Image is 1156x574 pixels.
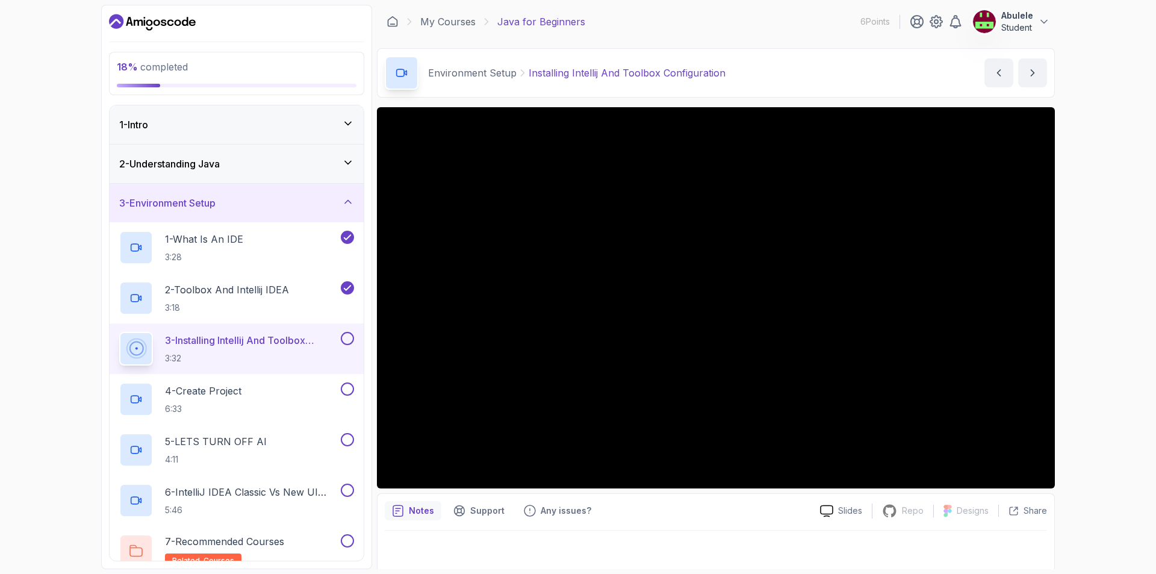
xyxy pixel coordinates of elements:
[998,505,1047,517] button: Share
[119,382,354,416] button: 4-Create Project6:33
[109,13,196,32] a: Dashboard
[377,107,1055,488] iframe: 3 - Installing IntelliJ and ToolBox Configuration
[838,505,862,517] p: Slides
[1018,58,1047,87] button: next content
[165,251,243,263] p: 3:28
[165,282,289,297] p: 2 - Toolbox And Intellij IDEA
[117,61,138,73] span: 18 %
[420,14,476,29] a: My Courses
[117,61,188,73] span: completed
[1081,499,1156,556] iframe: chat widget
[957,505,989,517] p: Designs
[529,66,726,80] p: Installing Intellij And Toolbox Configuration
[470,505,505,517] p: Support
[165,302,289,314] p: 3:18
[1024,505,1047,517] p: Share
[165,352,338,364] p: 3:32
[165,485,338,499] p: 6 - IntelliJ IDEA Classic Vs New UI (User Interface)
[165,384,241,398] p: 4 - Create Project
[165,534,284,549] p: 7 - Recommended Courses
[810,505,872,517] a: Slides
[409,505,434,517] p: Notes
[119,281,354,315] button: 2-Toolbox And Intellij IDEA3:18
[387,16,399,28] a: Dashboard
[119,332,354,366] button: 3-Installing Intellij And Toolbox Configuration3:32
[165,504,338,516] p: 5:46
[119,196,216,210] h3: 3 - Environment Setup
[119,433,354,467] button: 5-LETS TURN OFF AI4:11
[119,117,148,132] h3: 1 - Intro
[1001,22,1033,34] p: Student
[446,501,512,520] button: Support button
[385,501,441,520] button: notes button
[902,505,924,517] p: Repo
[984,58,1013,87] button: previous content
[497,14,585,29] p: Java for Beginners
[165,434,267,449] p: 5 - LETS TURN OFF AI
[110,184,364,222] button: 3-Environment Setup
[165,454,267,466] p: 4:11
[119,484,354,517] button: 6-IntelliJ IDEA Classic Vs New UI (User Interface)5:46
[119,534,354,568] button: 7-Recommended Coursesrelated-courses
[165,403,241,415] p: 6:33
[973,10,996,33] img: user profile image
[972,10,1050,34] button: user profile imageAbuleleStudent
[119,157,220,171] h3: 2 - Understanding Java
[172,556,234,566] span: related-courses
[860,16,890,28] p: 6 Points
[541,505,591,517] p: Any issues?
[1001,10,1033,22] p: Abulele
[119,231,354,264] button: 1-What Is An IDE3:28
[165,232,243,246] p: 1 - What Is An IDE
[428,66,517,80] p: Environment Setup
[517,501,598,520] button: Feedback button
[165,333,338,348] p: 3 - Installing Intellij And Toolbox Configuration
[110,105,364,144] button: 1-Intro
[110,145,364,183] button: 2-Understanding Java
